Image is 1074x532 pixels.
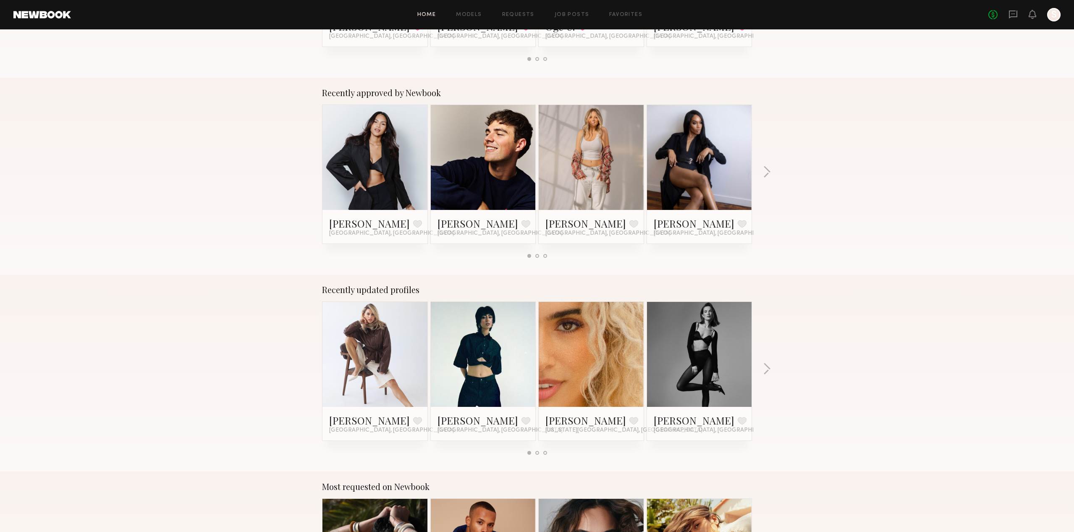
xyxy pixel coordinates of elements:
[437,230,563,237] span: [GEOGRAPHIC_DATA], [GEOGRAPHIC_DATA]
[545,414,626,427] a: [PERSON_NAME]
[437,217,518,230] a: [PERSON_NAME]
[555,12,589,18] a: Job Posts
[329,217,410,230] a: [PERSON_NAME]
[654,33,779,40] span: [GEOGRAPHIC_DATA], [GEOGRAPHIC_DATA]
[609,12,642,18] a: Favorites
[329,414,410,427] a: [PERSON_NAME]
[545,217,626,230] a: [PERSON_NAME]
[329,33,454,40] span: [GEOGRAPHIC_DATA], [GEOGRAPHIC_DATA]
[437,414,518,427] a: [PERSON_NAME]
[502,12,534,18] a: Requests
[322,285,752,295] div: Recently updated profiles
[417,12,436,18] a: Home
[329,427,454,434] span: [GEOGRAPHIC_DATA], [GEOGRAPHIC_DATA]
[437,427,563,434] span: [GEOGRAPHIC_DATA], [GEOGRAPHIC_DATA]
[654,414,734,427] a: [PERSON_NAME]
[322,482,752,492] div: Most requested on Newbook
[545,427,702,434] span: [US_STATE][GEOGRAPHIC_DATA], [GEOGRAPHIC_DATA]
[654,230,779,237] span: [GEOGRAPHIC_DATA], [GEOGRAPHIC_DATA]
[437,33,563,40] span: [GEOGRAPHIC_DATA], [GEOGRAPHIC_DATA]
[654,427,779,434] span: [GEOGRAPHIC_DATA], [GEOGRAPHIC_DATA]
[329,230,454,237] span: [GEOGRAPHIC_DATA], [GEOGRAPHIC_DATA]
[545,230,671,237] span: [GEOGRAPHIC_DATA], [GEOGRAPHIC_DATA]
[654,217,734,230] a: [PERSON_NAME]
[456,12,482,18] a: Models
[1047,8,1061,21] a: S
[545,33,671,40] span: [GEOGRAPHIC_DATA], [GEOGRAPHIC_DATA]
[322,88,752,98] div: Recently approved by Newbook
